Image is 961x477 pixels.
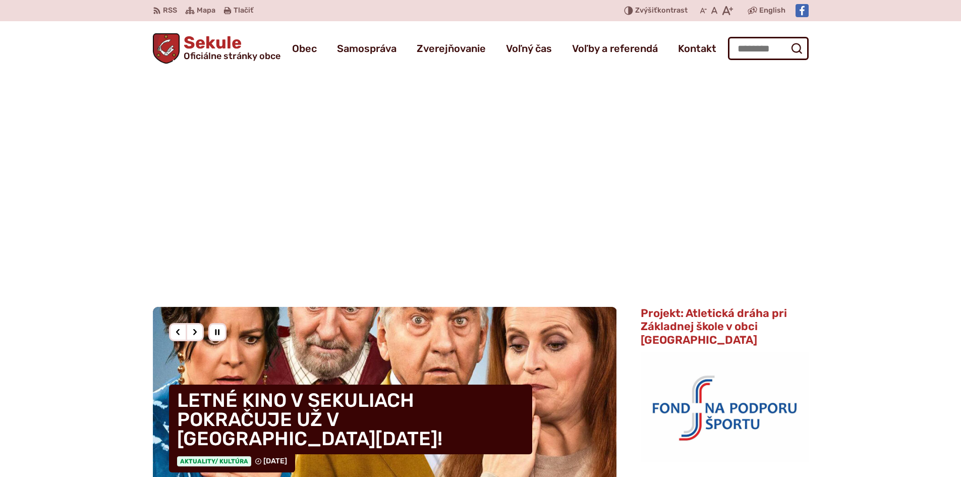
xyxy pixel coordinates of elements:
div: Nasledujúci slajd [186,323,204,341]
img: logo_fnps.png [641,352,808,461]
span: Zvýšiť [635,6,657,15]
span: RSS [163,5,177,17]
a: Obec [292,34,317,63]
a: Kontakt [678,34,716,63]
div: Pozastaviť pohyb slajdera [208,323,227,341]
span: Mapa [197,5,215,17]
span: Oficiálne stránky obce [184,51,280,61]
span: Aktuality [177,456,251,466]
a: English [757,5,787,17]
span: Tlačiť [234,7,253,15]
a: Voľný čas [506,34,552,63]
a: Zverejňovanie [417,34,486,63]
span: [DATE] [263,457,287,465]
span: Projekt: Atletická dráha pri Základnej škole v obci [GEOGRAPHIC_DATA] [641,306,787,347]
a: Logo Sekule, prejsť na domovskú stránku. [153,33,281,64]
img: Prejsť na domovskú stránku [153,33,180,64]
a: Voľby a referendá [572,34,658,63]
div: Predošlý slajd [169,323,187,341]
h1: Sekule [180,34,280,61]
h4: LETNÉ KINO V SEKULIACH POKRAČUJE UŽ V [GEOGRAPHIC_DATA][DATE]! [169,385,532,454]
img: Prejsť na Facebook stránku [796,4,809,17]
span: / Kultúra [215,458,248,465]
span: kontrast [635,7,688,15]
a: Samospráva [337,34,397,63]
span: English [759,5,785,17]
